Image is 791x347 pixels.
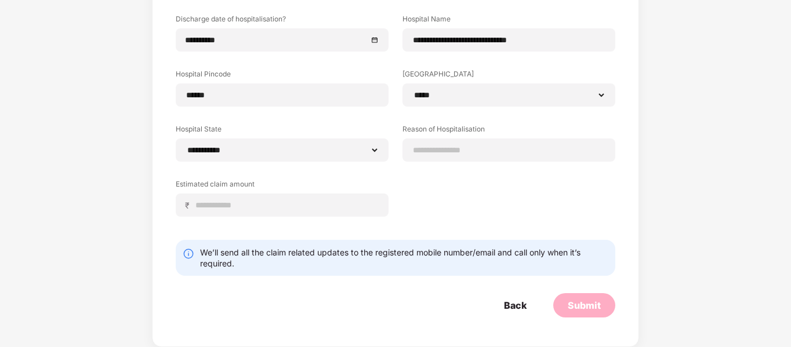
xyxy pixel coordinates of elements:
[568,299,601,312] div: Submit
[185,200,194,211] span: ₹
[176,14,389,28] label: Discharge date of hospitalisation?
[504,299,527,312] div: Back
[183,248,194,260] img: svg+xml;base64,PHN2ZyBpZD0iSW5mby0yMHgyMCIgeG1sbnM9Imh0dHA6Ly93d3cudzMub3JnLzIwMDAvc3ZnIiB3aWR0aD...
[402,14,615,28] label: Hospital Name
[176,69,389,83] label: Hospital Pincode
[402,124,615,138] label: Reason of Hospitalisation
[200,247,608,269] div: We’ll send all the claim related updates to the registered mobile number/email and call only when...
[176,124,389,138] label: Hospital State
[402,69,615,83] label: [GEOGRAPHIC_DATA]
[176,179,389,193] label: Estimated claim amount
